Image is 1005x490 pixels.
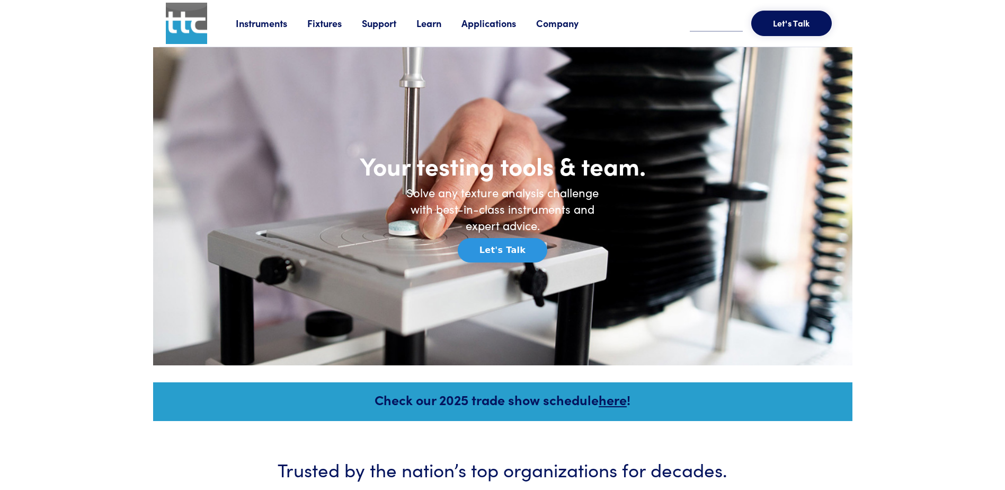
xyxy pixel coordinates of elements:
[236,16,307,30] a: Instruments
[461,16,536,30] a: Applications
[167,390,838,409] h5: Check our 2025 trade show schedule !
[599,390,627,409] a: here
[362,16,416,30] a: Support
[291,150,715,181] h1: Your testing tools & team.
[416,16,461,30] a: Learn
[536,16,599,30] a: Company
[751,11,832,36] button: Let's Talk
[397,185,609,233] h6: Solve any texture analysis challenge with best-in-class instruments and expert advice.
[166,3,207,44] img: ttc_logo_1x1_v1.0.png
[307,16,362,30] a: Fixtures
[458,238,547,262] button: Let's Talk
[185,456,821,482] h3: Trusted by the nation’s top organizations for decades.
